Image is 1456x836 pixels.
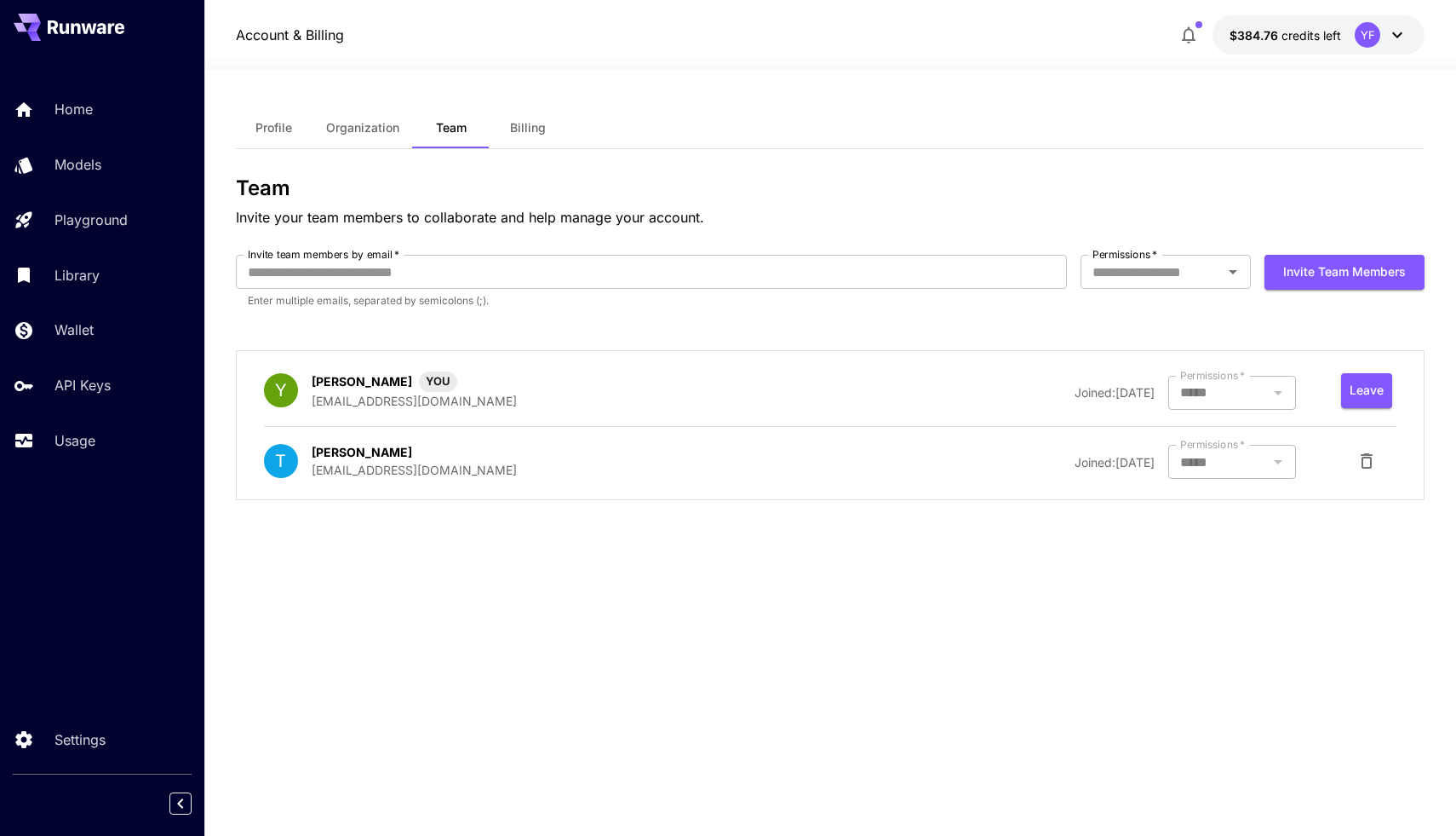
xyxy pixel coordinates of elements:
[54,99,93,119] p: Home
[236,207,1425,228] p: Invite your team members to collaborate and help manage your account.
[54,430,95,451] p: Usage
[54,320,94,340] p: Wallet
[54,265,100,285] p: Library
[419,373,457,390] span: YOU
[312,372,412,390] p: [PERSON_NAME]
[1075,455,1155,470] span: Joined: [DATE]
[1230,28,1281,43] span: $384.76
[1092,247,1157,262] label: Permissions
[264,373,298,407] div: Y
[182,788,204,819] div: Collapse sidebar
[510,120,546,135] span: Billing
[1281,28,1341,43] span: credits left
[312,392,517,410] p: [EMAIL_ADDRESS][DOMAIN_NAME]
[1075,385,1155,400] span: Joined: [DATE]
[1221,260,1245,284] button: Open
[236,176,1425,200] h3: Team
[248,292,1056,309] p: Enter multiple emails, separated by semicolons (;).
[236,25,344,45] nav: breadcrumb
[248,247,399,262] label: Invite team members by email
[1341,373,1392,408] button: Leave
[54,375,111,395] p: API Keys
[1212,15,1424,55] button: $384.76439YF
[1355,22,1380,48] div: YF
[1180,437,1245,452] label: Permissions
[312,443,412,461] p: [PERSON_NAME]
[1264,255,1424,290] button: Invite team members
[326,120,399,135] span: Organization
[312,461,517,479] p: [EMAIL_ADDRESS][DOMAIN_NAME]
[264,444,298,478] div: T
[54,210,128,230] p: Playground
[436,120,467,135] span: Team
[54,154,101,175] p: Models
[1180,368,1245,383] label: Permissions
[255,120,292,135] span: Profile
[169,793,192,815] button: Collapse sidebar
[54,729,106,750] p: Settings
[1230,26,1341,44] div: $384.76439
[236,25,344,45] a: Account & Billing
